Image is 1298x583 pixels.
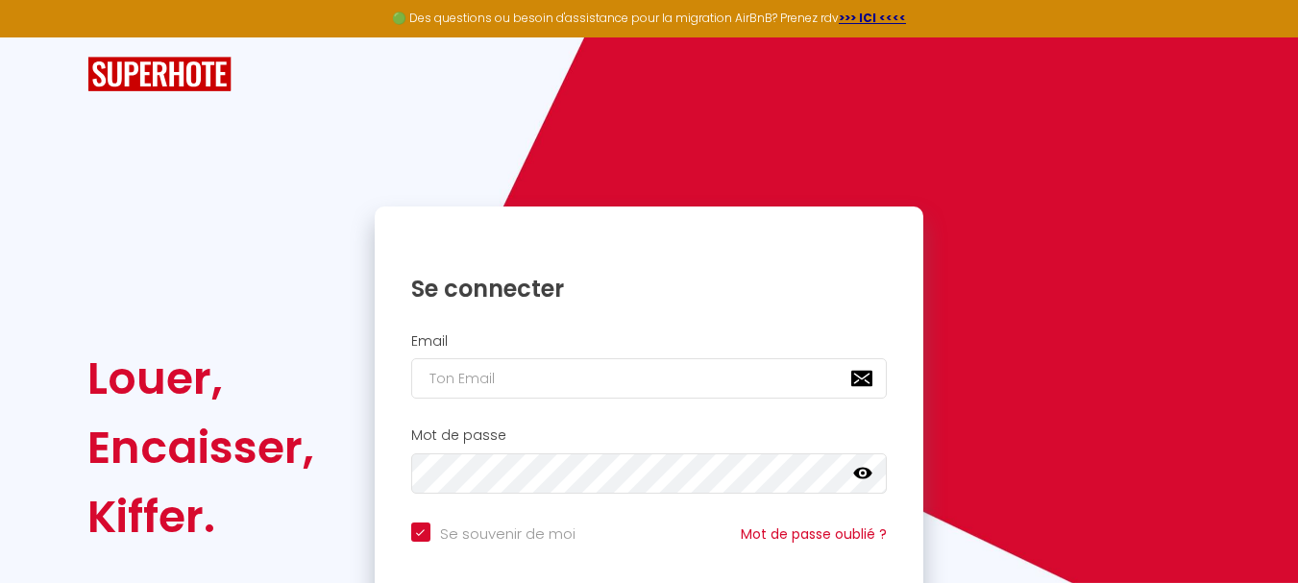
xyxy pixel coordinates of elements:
input: Ton Email [411,358,888,399]
img: SuperHote logo [87,57,232,92]
a: >>> ICI <<<< [839,10,906,26]
h2: Email [411,333,888,350]
a: Mot de passe oublié ? [741,524,887,544]
h2: Mot de passe [411,427,888,444]
div: Encaisser, [87,413,314,482]
div: Louer, [87,344,314,413]
h1: Se connecter [411,274,888,304]
div: Kiffer. [87,482,314,551]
